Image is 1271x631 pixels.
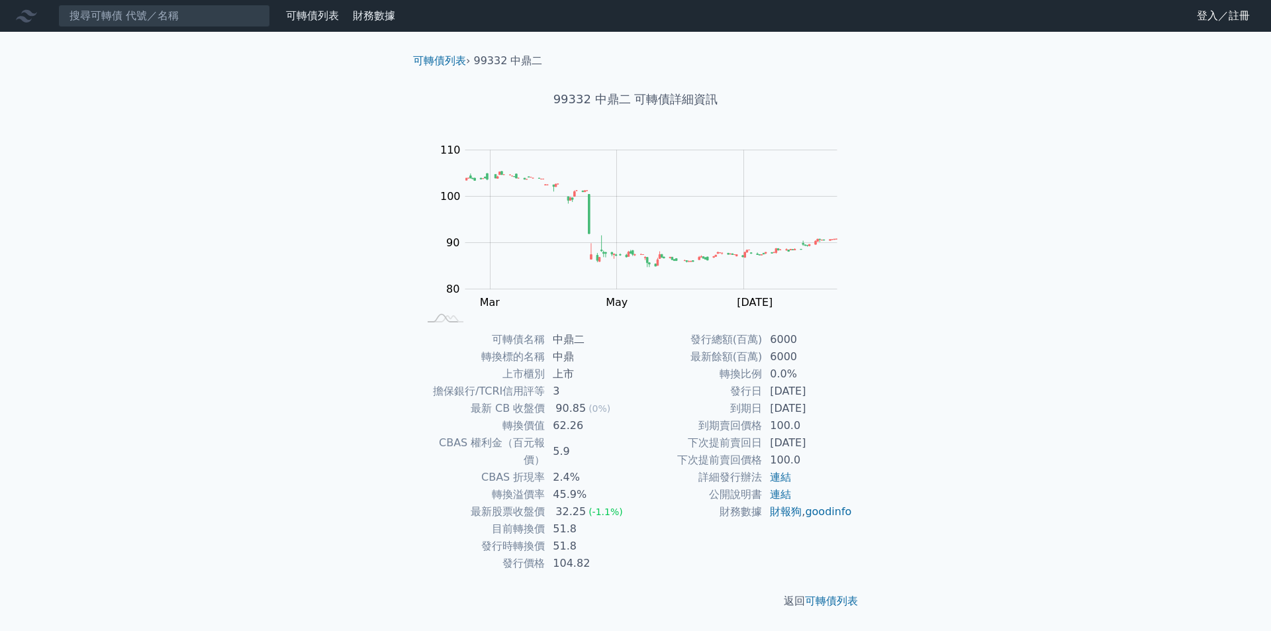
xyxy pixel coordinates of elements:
td: 轉換價值 [418,417,545,434]
tspan: 100 [440,190,461,203]
tspan: May [606,296,628,309]
td: 0.0% [762,365,853,383]
td: 51.8 [545,520,635,538]
td: 公開說明書 [635,486,762,503]
td: 擔保銀行/TCRI信用評等 [418,383,545,400]
li: › [413,53,470,69]
td: [DATE] [762,434,853,452]
td: 轉換溢價率 [418,486,545,503]
a: 財報狗 [770,505,802,518]
g: Chart [434,144,857,336]
td: 100.0 [762,417,853,434]
a: 可轉債列表 [413,54,466,67]
td: 45.9% [545,486,635,503]
span: (-1.1%) [588,507,623,517]
td: 轉換標的名稱 [418,348,545,365]
div: 90.85 [553,400,588,417]
tspan: 80 [446,283,459,295]
td: 發行總額(百萬) [635,331,762,348]
td: 2.4% [545,469,635,486]
td: 下次提前賣回日 [635,434,762,452]
a: 連結 [770,471,791,483]
a: 財務數據 [353,9,395,22]
td: 下次提前賣回價格 [635,452,762,469]
div: 32.25 [553,503,588,520]
td: 上市 [545,365,635,383]
td: 財務數據 [635,503,762,520]
td: 100.0 [762,452,853,469]
td: 轉換比例 [635,365,762,383]
td: 詳細發行辦法 [635,469,762,486]
a: 連結 [770,488,791,501]
td: [DATE] [762,400,853,417]
td: 中鼎 [545,348,635,365]
td: CBAS 折現率 [418,469,545,486]
span: (0%) [588,403,610,414]
td: 最新股票收盤價 [418,503,545,520]
td: 104.82 [545,555,635,572]
td: CBAS 權利金（百元報價） [418,434,545,469]
tspan: 90 [446,236,459,249]
td: 可轉債名稱 [418,331,545,348]
p: 返回 [402,593,869,609]
td: 最新餘額(百萬) [635,348,762,365]
td: 62.26 [545,417,635,434]
tspan: 110 [440,144,461,156]
td: 上市櫃別 [418,365,545,383]
td: 最新 CB 收盤價 [418,400,545,417]
td: 3 [545,383,635,400]
td: 到期賣回價格 [635,417,762,434]
td: 5.9 [545,434,635,469]
td: 發行日 [635,383,762,400]
td: 到期日 [635,400,762,417]
td: 發行價格 [418,555,545,572]
h1: 99332 中鼎二 可轉債詳細資訊 [402,90,869,109]
a: 可轉債列表 [286,9,339,22]
tspan: [DATE] [737,296,773,309]
td: 發行時轉換價 [418,538,545,555]
td: 目前轉換價 [418,520,545,538]
td: 6000 [762,348,853,365]
tspan: Mar [480,296,500,309]
a: goodinfo [805,505,851,518]
a: 登入／註冊 [1186,5,1260,26]
td: 6000 [762,331,853,348]
input: 搜尋可轉債 代號／名稱 [58,5,270,27]
td: [DATE] [762,383,853,400]
td: 中鼎二 [545,331,635,348]
a: 可轉債列表 [805,595,858,607]
td: 51.8 [545,538,635,555]
li: 99332 中鼎二 [474,53,543,69]
td: , [762,503,853,520]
